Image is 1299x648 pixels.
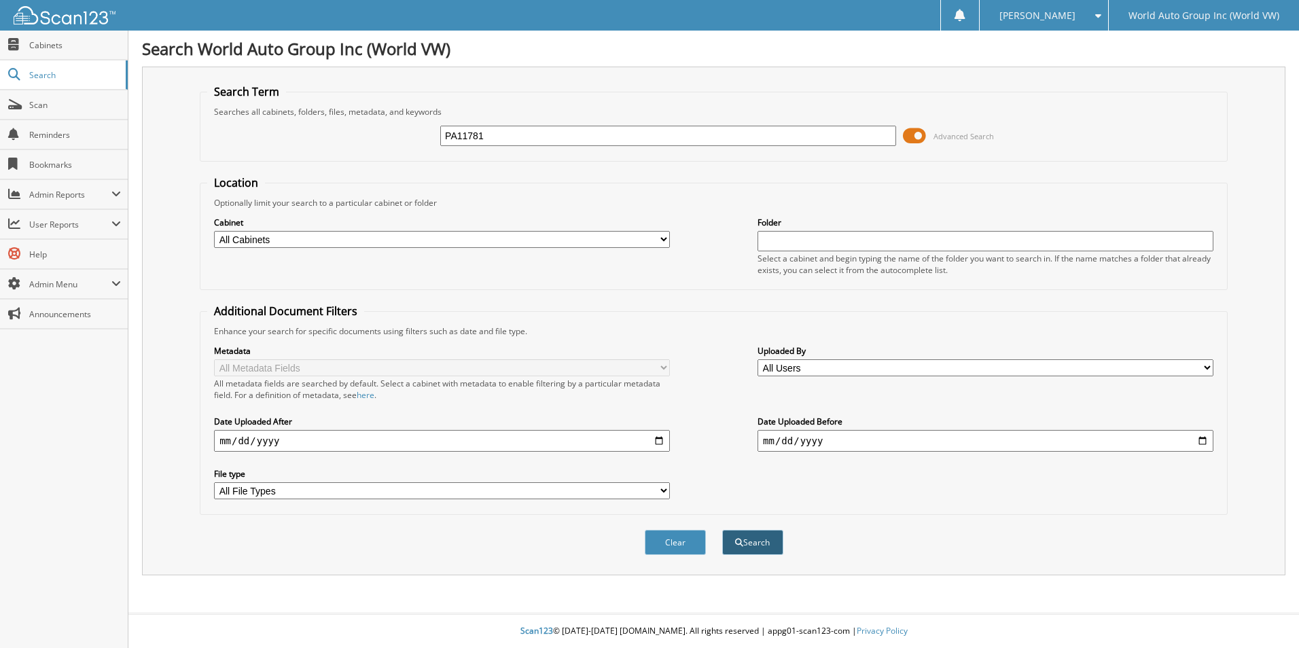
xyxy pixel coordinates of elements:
[1128,12,1279,20] span: World Auto Group Inc (World VW)
[520,625,553,636] span: Scan123
[758,345,1213,357] label: Uploaded By
[214,378,670,401] div: All metadata fields are searched by default. Select a cabinet with metadata to enable filtering b...
[214,430,670,452] input: start
[933,131,994,141] span: Advanced Search
[207,106,1220,118] div: Searches all cabinets, folders, files, metadata, and keywords
[214,468,670,480] label: File type
[128,615,1299,648] div: © [DATE]-[DATE] [DOMAIN_NAME]. All rights reserved | appg01-scan123-com |
[29,69,119,81] span: Search
[207,304,364,319] legend: Additional Document Filters
[999,12,1075,20] span: [PERSON_NAME]
[214,217,670,228] label: Cabinet
[29,308,121,320] span: Announcements
[207,84,286,99] legend: Search Term
[1231,583,1299,648] iframe: Chat Widget
[207,197,1220,209] div: Optionally limit your search to a particular cabinet or folder
[722,530,783,555] button: Search
[29,159,121,170] span: Bookmarks
[214,345,670,357] label: Metadata
[207,175,265,190] legend: Location
[214,416,670,427] label: Date Uploaded After
[758,430,1213,452] input: end
[207,325,1220,337] div: Enhance your search for specific documents using filters such as date and file type.
[357,389,374,401] a: here
[29,249,121,260] span: Help
[29,189,111,200] span: Admin Reports
[29,219,111,230] span: User Reports
[29,278,111,290] span: Admin Menu
[14,6,115,24] img: scan123-logo-white.svg
[857,625,908,636] a: Privacy Policy
[142,37,1285,60] h1: Search World Auto Group Inc (World VW)
[29,99,121,111] span: Scan
[29,129,121,141] span: Reminders
[29,39,121,51] span: Cabinets
[758,416,1213,427] label: Date Uploaded Before
[758,217,1213,228] label: Folder
[645,530,706,555] button: Clear
[758,253,1213,276] div: Select a cabinet and begin typing the name of the folder you want to search in. If the name match...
